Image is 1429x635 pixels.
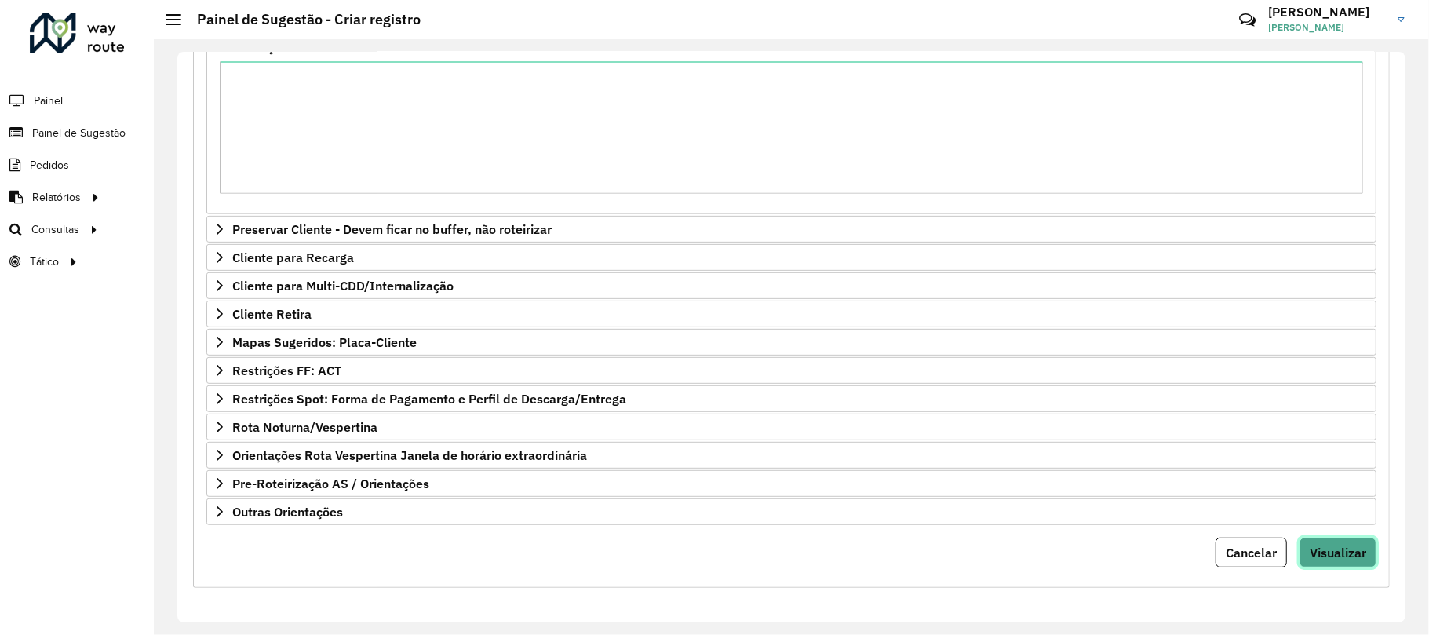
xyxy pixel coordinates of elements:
span: Preservar Cliente - Devem ficar no buffer, não roteirizar [232,223,552,235]
a: Outras Orientações [206,498,1376,525]
a: Restrições Spot: Forma de Pagamento e Perfil de Descarga/Entrega [206,385,1376,412]
a: Contato Rápido [1230,3,1264,37]
span: Rota Noturna/Vespertina [232,421,377,433]
a: Rota Noturna/Vespertina [206,414,1376,440]
a: Pre-Roteirização AS / Orientações [206,470,1376,497]
span: Restrições FF: ACT [232,364,341,377]
span: Outras Orientações [232,505,343,518]
span: Painel [34,93,63,109]
span: Relatórios [32,189,81,206]
button: Cancelar [1216,538,1287,567]
span: Pedidos [30,157,69,173]
a: Cliente para Multi-CDD/Internalização [206,272,1376,299]
span: Pre-Roteirização AS / Orientações [232,477,429,490]
span: Restrições Spot: Forma de Pagamento e Perfil de Descarga/Entrega [232,392,626,405]
span: Cliente para Recarga [232,251,354,264]
button: Visualizar [1300,538,1376,567]
span: Tático [30,254,59,270]
span: Cliente Retira [232,308,312,320]
span: [PERSON_NAME] [1268,20,1386,35]
span: Cancelar [1226,545,1277,560]
span: Mapas Sugeridos: Placa-Cliente [232,336,417,349]
a: Preservar Cliente - Devem ficar no buffer, não roteirizar [206,216,1376,243]
span: Painel de Sugestão [32,125,126,141]
a: Cliente para Recarga [206,244,1376,271]
span: Cliente para Multi-CDD/Internalização [232,279,454,292]
a: Cliente Retira [206,301,1376,327]
span: Orientações Rota Vespertina Janela de horário extraordinária [232,449,587,462]
h3: [PERSON_NAME] [1268,5,1386,20]
span: Consultas [31,221,79,238]
a: Mapas Sugeridos: Placa-Cliente [206,329,1376,356]
a: Restrições FF: ACT [206,357,1376,384]
h2: Painel de Sugestão - Criar registro [181,11,421,28]
a: Orientações Rota Vespertina Janela de horário extraordinária [206,442,1376,469]
span: Visualizar [1310,545,1366,560]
